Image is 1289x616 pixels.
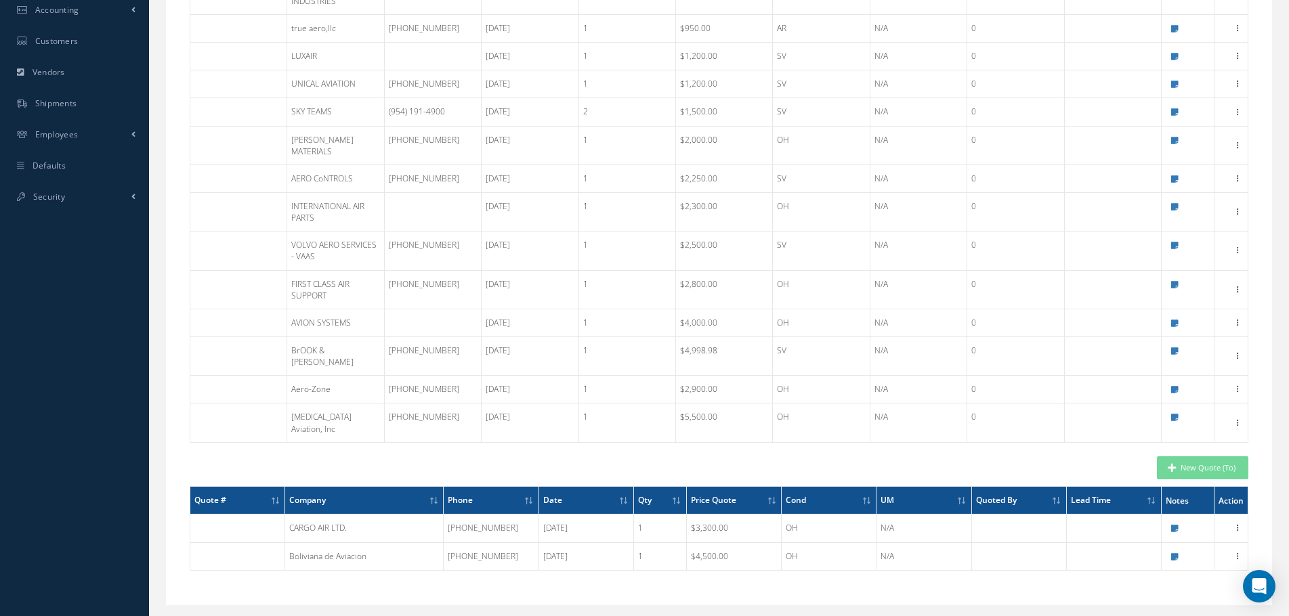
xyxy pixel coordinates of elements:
td: 0 [967,232,1064,270]
td: N/A [870,43,967,70]
td: N/A [870,15,967,43]
th: Action [1214,487,1248,514]
td: [DATE] [482,43,578,70]
td: [DATE] [482,98,578,126]
td: [PERSON_NAME] MATERIALS [287,126,384,164]
td: [PHONE_NUMBER] [384,126,481,164]
td: OH [782,542,876,570]
td: $2,000.00 [675,126,772,164]
th: Phone [444,487,538,514]
td: [PHONE_NUMBER] [384,15,481,43]
td: $1,200.00 [675,70,772,98]
td: OH [773,270,870,309]
td: [DATE] [482,126,578,164]
td: SV [773,337,870,376]
td: [PHONE_NUMBER] [384,376,481,403]
td: Boliviana de Aviacion [285,542,444,570]
td: [MEDICAL_DATA] Aviation, Inc [287,403,384,442]
td: SV [773,70,870,98]
td: [DATE] [482,376,578,403]
td: $950.00 [675,15,772,43]
th: Cond [782,487,876,514]
th: Lead Time [1066,487,1161,514]
th: Quote # [190,487,285,514]
td: $4,998.98 [675,337,772,376]
td: 0 [967,164,1064,192]
td: 0 [967,43,1064,70]
td: 0 [967,270,1064,309]
span: Customers [35,35,79,47]
td: LUXAIR [287,43,384,70]
td: 1 [578,270,675,309]
td: SV [773,43,870,70]
td: 1 [578,193,675,232]
td: $2,900.00 [675,376,772,403]
td: UNICAL AVIATION [287,70,384,98]
td: 0 [967,98,1064,126]
td: 1 [578,126,675,164]
td: [PHONE_NUMBER] [384,164,481,192]
td: 1 [633,514,686,542]
span: Accounting [35,4,79,16]
td: 0 [967,126,1064,164]
th: Date [538,487,633,514]
td: [PHONE_NUMBER] [444,514,538,542]
td: 2 [578,98,675,126]
td: 1 [578,337,675,376]
td: $4,000.00 [675,309,772,336]
td: $1,200.00 [675,43,772,70]
td: N/A [870,98,967,126]
td: $2,500.00 [675,232,772,270]
span: Security [33,191,65,202]
td: [DATE] [538,542,633,570]
td: 1 [578,403,675,442]
td: N/A [870,193,967,232]
td: VOLVO AERO SERVICES - VAAS [287,232,384,270]
td: [PHONE_NUMBER] [384,337,481,376]
td: OH [773,126,870,164]
td: 0 [967,337,1064,376]
td: 1 [578,43,675,70]
td: $3,300.00 [686,514,781,542]
td: (954) 191-4900 [384,98,481,126]
td: SKY TEAMS [287,98,384,126]
span: Vendors [33,66,65,78]
td: N/A [876,514,971,542]
td: $4,500.00 [686,542,781,570]
th: UM [876,487,971,514]
td: Aero-Zone [287,376,384,403]
th: Quoted By [971,487,1066,514]
td: $1,500.00 [675,98,772,126]
td: N/A [870,270,967,309]
td: [DATE] [482,309,578,336]
td: 1 [578,232,675,270]
td: [PHONE_NUMBER] [384,232,481,270]
td: OH [773,403,870,442]
td: [DATE] [482,193,578,232]
td: [DATE] [482,15,578,43]
td: FIRST CLASS AIR SUPPORT [287,270,384,309]
td: 0 [967,376,1064,403]
td: 1 [578,376,675,403]
td: 1 [578,164,675,192]
td: N/A [870,376,967,403]
td: [DATE] [482,70,578,98]
td: OH [782,514,876,542]
td: [PHONE_NUMBER] [444,542,538,570]
td: [DATE] [482,337,578,376]
td: N/A [870,164,967,192]
td: [DATE] [482,164,578,192]
td: 1 [578,15,675,43]
td: CARGO AIR LTD. [285,514,444,542]
td: SV [773,164,870,192]
td: $2,250.00 [675,164,772,192]
td: 0 [967,70,1064,98]
td: [DATE] [538,514,633,542]
td: AR [773,15,870,43]
th: Company [285,487,444,514]
td: 1 [633,542,686,570]
td: N/A [870,309,967,336]
td: [DATE] [482,270,578,309]
td: 1 [578,309,675,336]
td: true aero,llc [287,15,384,43]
